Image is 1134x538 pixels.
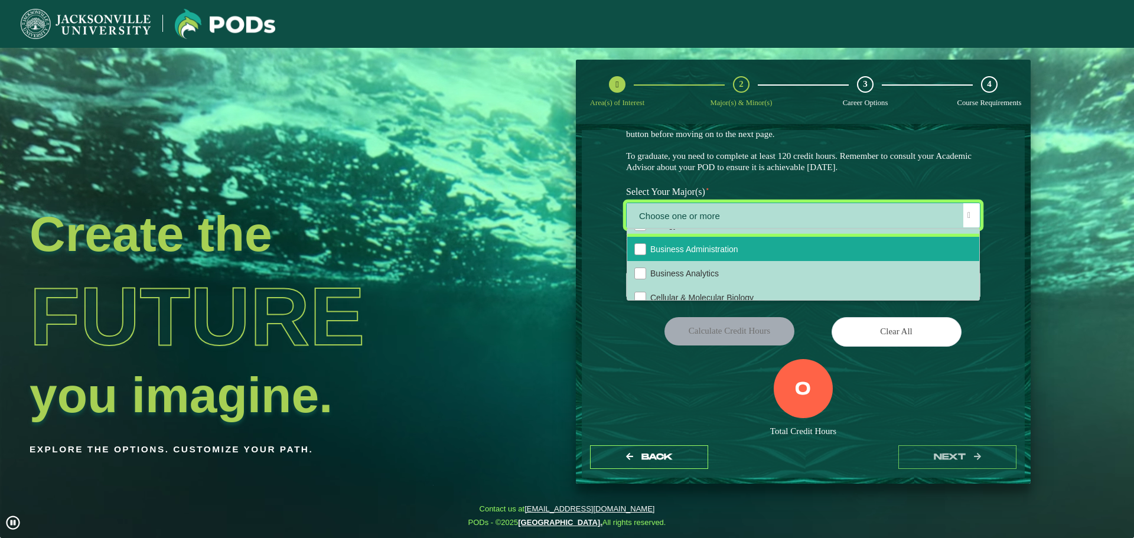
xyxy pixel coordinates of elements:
li: Business Administration [627,237,979,261]
span: Choose one or more [627,203,980,229]
li: Cellular & Molecular Biology [627,285,979,309]
span: Back [641,452,673,462]
label: 0 [795,379,811,401]
p: Explore the options. Customize your path. [30,441,481,458]
span: 4 [987,79,992,90]
p: Please select at least one Major [626,231,980,243]
span: 3 [863,79,868,90]
label: Select Your Minor(s) [617,250,989,272]
span: Career Options [843,99,888,107]
button: Back [590,445,708,469]
div: Total Credit Hours [626,426,980,437]
p: Choose your major(s) and minor(s) in the dropdown windows below to create a POD. This is your cha... [626,106,980,173]
span: Course Requirements [957,99,1022,107]
img: Jacksonville University logo [21,9,151,39]
label: Select Your Major(s) [617,181,989,203]
sup: ⋆ [705,185,710,193]
button: Calculate credit hours [664,317,794,345]
a: [EMAIL_ADDRESS][DOMAIN_NAME] [524,504,654,513]
span: Contact us at [468,504,666,514]
h1: Future [30,263,481,370]
img: Jacksonville University logo [175,9,275,39]
button: Clear All [832,317,962,346]
span: Business Analytics [650,269,719,278]
li: Business Analytics [627,261,979,285]
h2: Create the [30,209,481,259]
span: Business Administration [650,244,738,254]
button: next [898,445,1016,469]
a: [GEOGRAPHIC_DATA]. [518,518,602,527]
span: 2 [739,79,744,90]
span: Major(s) & Minor(s) [711,99,773,107]
span: Cellular & Molecular Biology [650,293,754,302]
span: PODs - ©2025 All rights reserved. [468,518,666,527]
span: Area(s) of Interest [590,99,644,107]
h2: you imagine. [30,370,481,420]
